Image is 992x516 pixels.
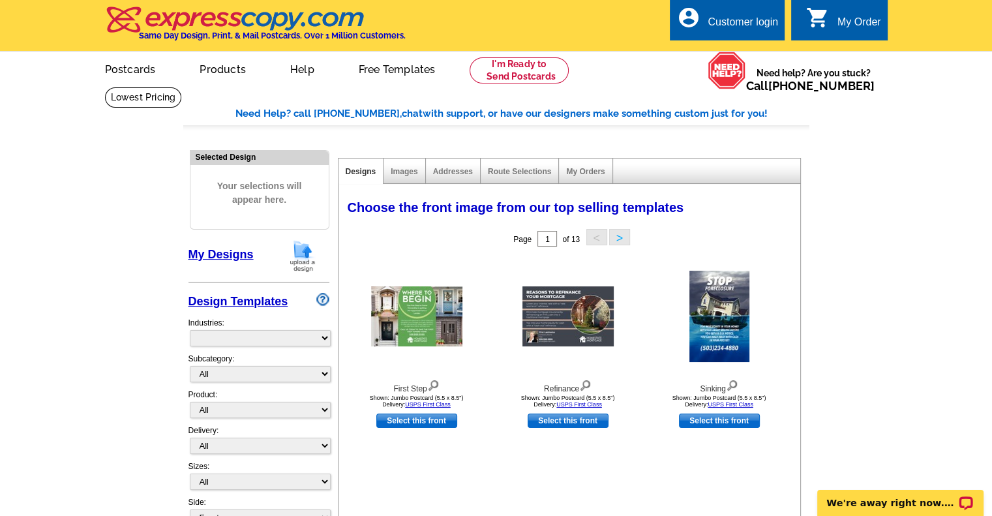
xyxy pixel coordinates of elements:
[190,151,329,163] div: Selected Design
[522,286,614,346] img: Refinance
[528,414,609,428] a: use this design
[768,79,875,93] a: [PHONE_NUMBER]
[188,295,288,308] a: Design Templates
[433,167,473,176] a: Addresses
[676,6,700,29] i: account_circle
[345,395,488,408] div: Shown: Jumbo Postcard (5.5 x 8.5") Delivery:
[427,377,440,391] img: view design details
[556,401,602,408] a: USPS First Class
[188,389,329,425] div: Product:
[579,377,592,391] img: view design details
[809,475,992,516] iframe: LiveChat chat widget
[562,235,580,244] span: of 13
[708,401,753,408] a: USPS First Class
[371,286,462,346] img: First Step
[188,353,329,389] div: Subcategory:
[179,53,267,83] a: Products
[139,31,406,40] h4: Same Day Design, Print, & Mail Postcards. Over 1 Million Customers.
[488,167,551,176] a: Route Selections
[269,53,335,83] a: Help
[513,235,532,244] span: Page
[566,167,605,176] a: My Orders
[338,53,457,83] a: Free Templates
[676,14,778,31] a: account_circle Customer login
[376,414,457,428] a: use this design
[746,79,875,93] span: Call
[188,425,329,461] div: Delivery:
[105,16,406,40] a: Same Day Design, Print, & Mail Postcards. Over 1 Million Customers.
[726,377,738,391] img: view design details
[84,53,177,83] a: Postcards
[316,293,329,306] img: design-wizard-help-icon.png
[496,377,640,395] div: Refinance
[648,395,791,408] div: Shown: Jumbo Postcard (5.5 x 8.5") Delivery:
[402,108,423,119] span: chat
[188,461,329,496] div: Sizes:
[609,229,630,245] button: >
[346,167,376,176] a: Designs
[188,248,254,261] a: My Designs
[586,229,607,245] button: <
[188,311,329,353] div: Industries:
[405,401,451,408] a: USPS First Class
[708,16,778,35] div: Customer login
[746,67,881,93] span: Need help? Are you stuck?
[679,414,760,428] a: use this design
[689,271,749,362] img: Sinking
[496,395,640,408] div: Shown: Jumbo Postcard (5.5 x 8.5") Delivery:
[806,14,881,31] a: shopping_cart My Order
[235,106,809,121] div: Need Help? call [PHONE_NUMBER], with support, or have our designers make something custom just fo...
[806,6,830,29] i: shopping_cart
[200,166,319,220] span: Your selections will appear here.
[648,377,791,395] div: Sinking
[391,167,417,176] a: Images
[286,239,320,273] img: upload-design
[708,52,746,89] img: help
[345,377,488,395] div: First Step
[837,16,881,35] div: My Order
[348,200,684,215] span: Choose the front image from our top selling templates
